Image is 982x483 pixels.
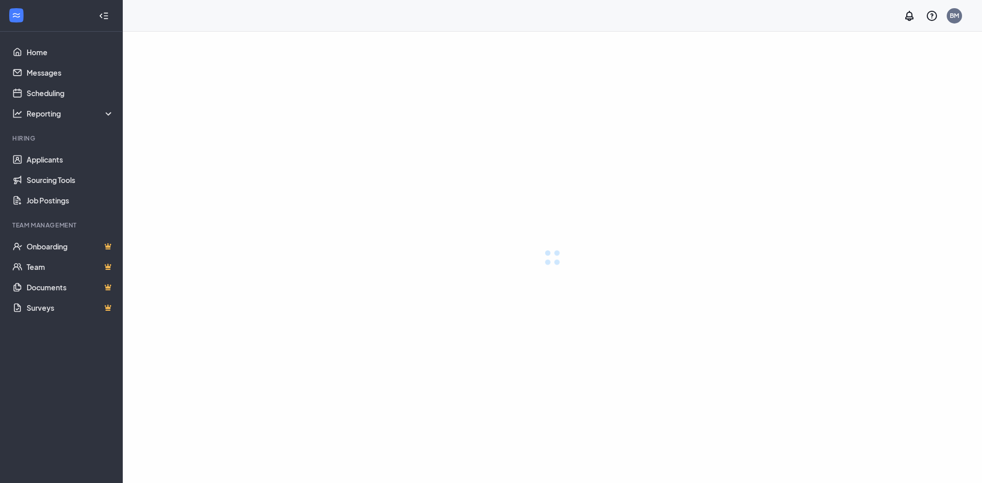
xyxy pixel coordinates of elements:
div: BM [950,11,959,20]
svg: Collapse [99,11,109,21]
a: Home [27,42,114,62]
a: Job Postings [27,190,114,211]
a: Scheduling [27,83,114,103]
div: Team Management [12,221,112,229]
a: TeamCrown [27,257,114,277]
svg: Analysis [12,108,23,119]
a: DocumentsCrown [27,277,114,297]
a: Applicants [27,149,114,170]
a: Messages [27,62,114,83]
div: Reporting [27,108,115,119]
a: SurveysCrown [27,297,114,318]
a: OnboardingCrown [27,236,114,257]
a: Sourcing Tools [27,170,114,190]
svg: Notifications [903,10,916,22]
svg: QuestionInfo [926,10,938,22]
svg: WorkstreamLogo [11,10,21,20]
div: Hiring [12,134,112,143]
